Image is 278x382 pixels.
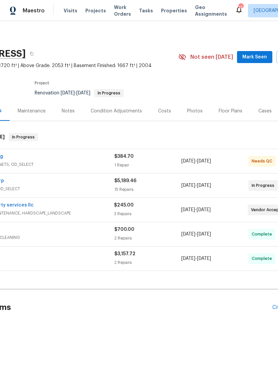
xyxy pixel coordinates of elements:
[161,7,187,14] span: Properties
[181,256,195,261] span: [DATE]
[197,159,211,163] span: [DATE]
[187,108,203,114] div: Photos
[114,203,134,208] span: $245.00
[252,158,275,164] span: Needs QC
[181,231,211,238] span: -
[114,178,136,183] span: $5,189.46
[9,134,37,140] span: In Progress
[114,211,181,217] div: 3 Repairs
[114,4,131,17] span: Work Orders
[158,108,171,114] div: Costs
[195,4,227,17] span: Geo Assignments
[114,154,134,159] span: $384.70
[61,91,75,95] span: [DATE]
[91,108,142,114] div: Condition Adjustments
[114,186,181,193] div: 15 Repairs
[26,48,38,60] button: Copy Address
[95,91,123,95] span: In Progress
[237,51,272,63] button: Mark Seen
[197,256,211,261] span: [DATE]
[85,7,106,14] span: Projects
[252,182,277,189] span: In Progress
[181,183,195,188] span: [DATE]
[35,81,49,85] span: Project
[35,91,124,95] span: Renovation
[114,235,181,242] div: 2 Repairs
[181,207,211,213] span: -
[181,158,211,164] span: -
[219,108,242,114] div: Floor Plans
[23,7,45,14] span: Maestro
[76,91,90,95] span: [DATE]
[114,259,181,266] div: 2 Repairs
[181,255,211,262] span: -
[114,162,181,168] div: 1 Repair
[190,54,233,60] span: Not seen [DATE]
[197,208,211,212] span: [DATE]
[62,108,75,114] div: Notes
[258,108,272,114] div: Cases
[197,232,211,237] span: [DATE]
[181,208,195,212] span: [DATE]
[64,7,77,14] span: Visits
[252,255,275,262] span: Complete
[181,232,195,237] span: [DATE]
[197,183,211,188] span: [DATE]
[181,182,211,189] span: -
[114,227,134,232] span: $700.00
[252,231,275,238] span: Complete
[242,53,267,61] span: Mark Seen
[114,252,135,256] span: $3,157.72
[61,91,90,95] span: -
[139,8,153,13] span: Tasks
[181,159,195,163] span: [DATE]
[18,108,46,114] div: Maintenance
[238,4,243,11] div: 13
